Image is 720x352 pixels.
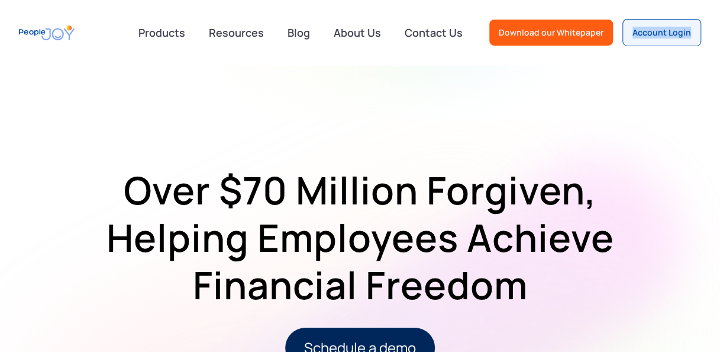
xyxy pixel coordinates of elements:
a: About Us [327,20,388,46]
a: Resources [202,20,271,46]
h2: Over $70 Million Forgiven, Helping Employees Achieve Financial Freedom [64,167,656,309]
div: Products [131,21,192,44]
a: Blog [280,20,317,46]
a: Account Login [622,19,701,46]
a: Download our Whitepaper [489,20,613,46]
a: home [19,20,75,46]
div: Download our Whitepaper [499,27,603,39]
a: Contact Us [398,20,470,46]
div: Account Login [632,27,691,39]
